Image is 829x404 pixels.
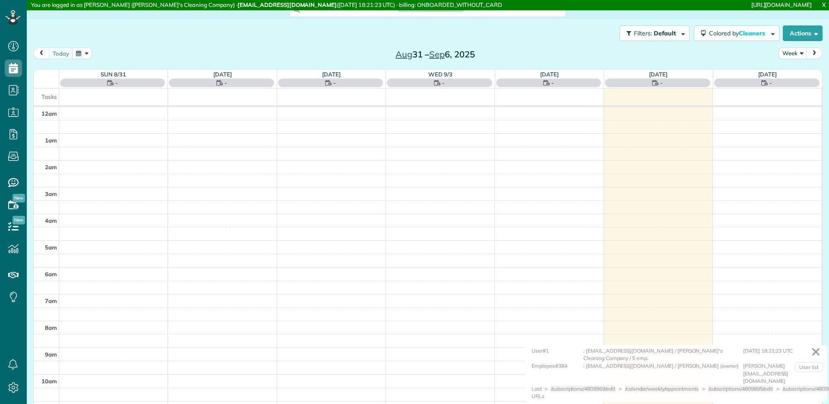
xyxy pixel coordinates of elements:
[743,347,821,362] div: [DATE] 18:21:23 UTC
[13,216,25,224] span: New
[769,79,772,87] span: -
[45,297,57,304] span: 7am
[115,79,118,87] span: -
[660,79,663,87] span: -
[625,385,699,392] span: /calendar/weekly/appointments
[33,47,50,59] button: prev
[620,25,690,41] button: Filters: Default
[381,50,489,59] h2: 31 – 6, 2025
[49,47,73,59] button: today
[532,362,583,385] div: Employee#384
[429,49,445,60] span: Sep
[41,93,57,100] span: Tasks
[45,164,57,170] span: 2am
[45,190,57,197] span: 3am
[45,137,57,144] span: 1am
[237,1,337,8] strong: [EMAIL_ADDRESS][DOMAIN_NAME]
[783,25,823,41] button: Actions
[428,71,452,78] a: Wed 9/3
[45,217,57,224] span: 4am
[540,71,559,78] a: [DATE]
[807,341,825,362] a: ✕
[551,79,554,87] span: -
[743,362,821,385] div: [PERSON_NAME][EMAIL_ADDRESS][DOMAIN_NAME]
[739,29,766,37] span: Cleaners
[551,385,615,392] span: /subscriptions/4809969/edit
[333,79,336,87] span: -
[751,1,812,8] a: [URL][DOMAIN_NAME]
[45,324,57,331] span: 8am
[532,385,544,400] div: Last URLs
[795,362,823,372] a: User list
[45,351,57,358] span: 9am
[101,71,126,78] a: Sun 8/31
[654,29,677,37] span: Default
[709,29,768,37] span: Colored by
[778,47,807,59] button: Week
[709,385,773,392] span: /subscriptions/4809895/edit
[13,194,25,202] span: New
[615,25,690,41] a: Filters: Default
[649,71,668,78] a: [DATE]
[322,71,341,78] a: [DATE]
[45,244,57,251] span: 5am
[225,79,227,87] span: -
[45,271,57,278] span: 6am
[396,49,412,60] span: Aug
[532,347,583,362] div: User#1
[583,347,743,362] div: : [EMAIL_ADDRESS][DOMAIN_NAME] / [PERSON_NAME]'s Cleaning Company / 5 emp.
[806,47,823,59] button: next
[583,362,743,385] div: : [EMAIL_ADDRESS][DOMAIN_NAME] / [PERSON_NAME] (owner)
[694,25,779,41] button: Colored byCleaners
[213,71,232,78] a: [DATE]
[758,71,777,78] a: [DATE]
[634,29,652,37] span: Filters:
[442,79,445,87] span: -
[41,110,57,117] span: 12am
[41,378,57,385] span: 10am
